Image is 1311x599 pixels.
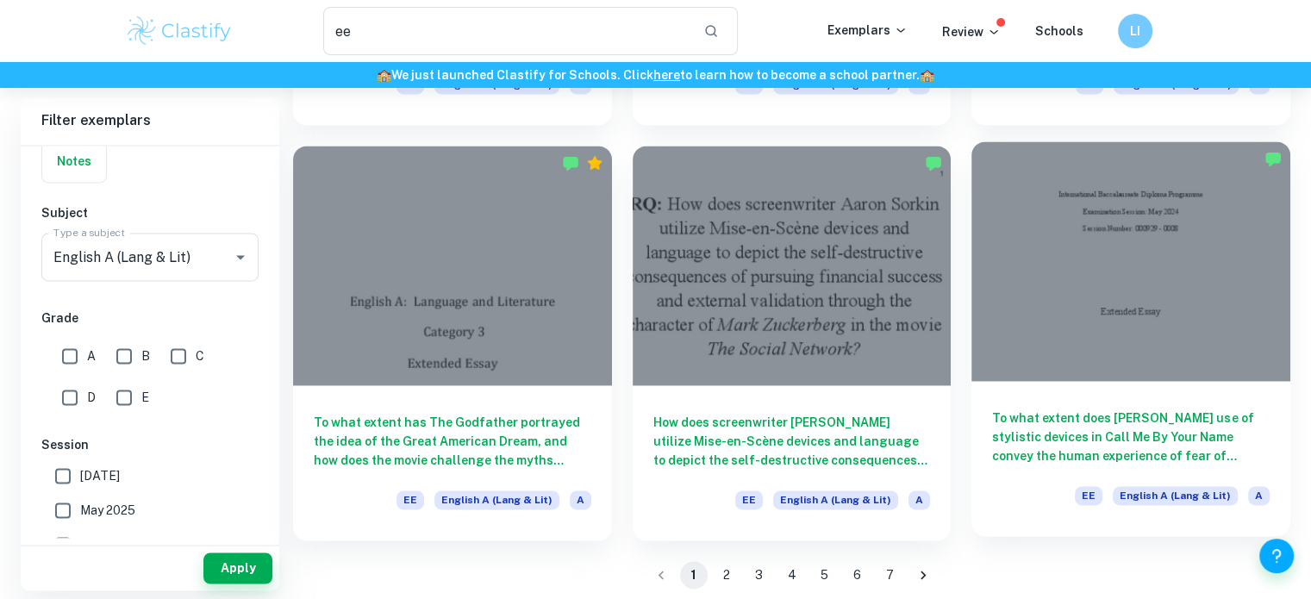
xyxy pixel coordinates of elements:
[1118,14,1152,48] button: LI
[396,490,424,509] span: EE
[434,490,559,509] span: English A (Lang & Lit)
[1248,486,1270,505] span: A
[196,346,204,365] span: C
[844,561,871,589] button: Go to page 6
[773,490,898,509] span: English A (Lang & Lit)
[203,552,272,583] button: Apply
[827,21,908,40] p: Exemplars
[1075,486,1102,505] span: EE
[41,435,259,454] h6: Session
[80,466,120,485] span: [DATE]
[228,245,253,269] button: Open
[377,68,391,82] span: 🏫
[323,7,690,55] input: Search for any exemplars...
[877,561,904,589] button: Go to page 7
[633,146,952,540] a: How does screenwriter [PERSON_NAME] utilize Mise-en-Scène devices and language to depict the self...
[925,154,942,172] img: Marked
[920,68,934,82] span: 🏫
[1113,486,1238,505] span: English A (Lang & Lit)
[125,14,234,48] img: Clastify logo
[80,501,135,520] span: May 2025
[1264,150,1282,167] img: Marked
[141,346,150,365] span: B
[1259,539,1294,573] button: Help and Feedback
[811,561,839,589] button: Go to page 5
[562,154,579,172] img: Marked
[1035,24,1083,38] a: Schools
[653,68,680,82] a: here
[1125,22,1145,41] h6: LI
[586,154,603,172] div: Premium
[80,535,120,554] span: [DATE]
[3,66,1308,84] h6: We just launched Clastify for Schools. Click to learn how to become a school partner.
[42,140,106,182] button: Notes
[41,309,259,328] h6: Grade
[909,561,937,589] button: Go to next page
[87,346,96,365] span: A
[778,561,806,589] button: Go to page 4
[41,203,259,222] h6: Subject
[971,146,1290,540] a: To what extent does [PERSON_NAME] use of stylistic devices in Call Me By Your Name convey the hum...
[141,388,149,407] span: E
[680,561,708,589] button: page 1
[713,561,740,589] button: Go to page 2
[570,490,591,509] span: A
[21,97,279,145] h6: Filter exemplars
[314,413,591,470] h6: To what extent has The Godfather portrayed the idea of the Great American Dream, and how does the...
[645,561,940,589] nav: pagination navigation
[942,22,1001,41] p: Review
[87,388,96,407] span: D
[293,146,612,540] a: To what extent has The Godfather portrayed the idea of the Great American Dream, and how does the...
[53,225,125,240] label: Type a subject
[746,561,773,589] button: Go to page 3
[735,490,763,509] span: EE
[653,413,931,470] h6: How does screenwriter [PERSON_NAME] utilize Mise-en-Scène devices and language to depict the self...
[908,490,930,509] span: A
[992,409,1270,465] h6: To what extent does [PERSON_NAME] use of stylistic devices in Call Me By Your Name convey the hum...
